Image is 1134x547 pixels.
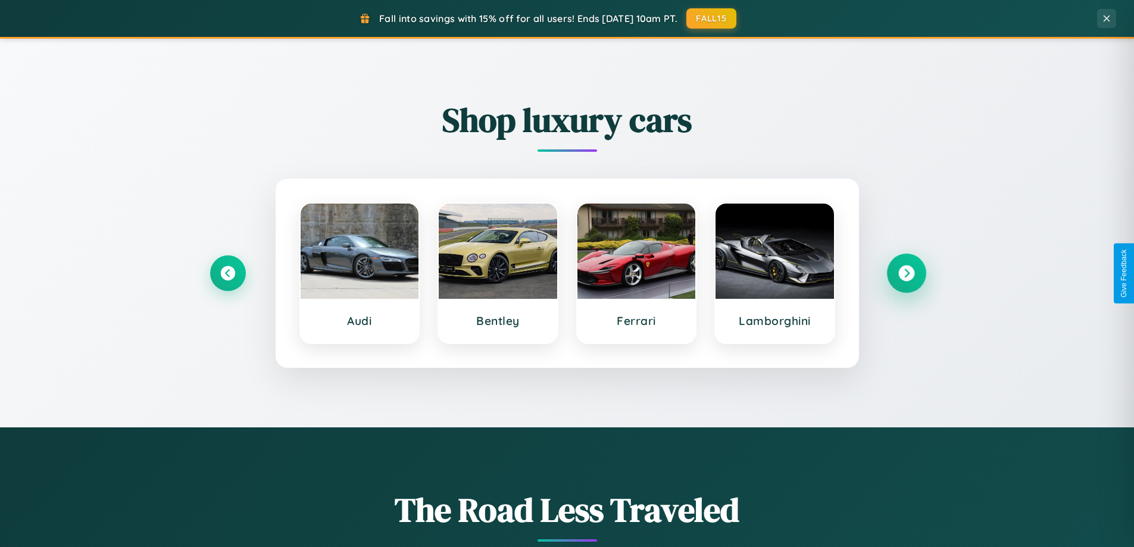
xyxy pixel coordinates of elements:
[210,487,924,533] h1: The Road Less Traveled
[210,97,924,143] h2: Shop luxury cars
[686,8,736,29] button: FALL15
[451,314,545,328] h3: Bentley
[727,314,822,328] h3: Lamborghini
[313,314,407,328] h3: Audi
[589,314,684,328] h3: Ferrari
[379,12,677,24] span: Fall into savings with 15% off for all users! Ends [DATE] 10am PT.
[1120,249,1128,298] div: Give Feedback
